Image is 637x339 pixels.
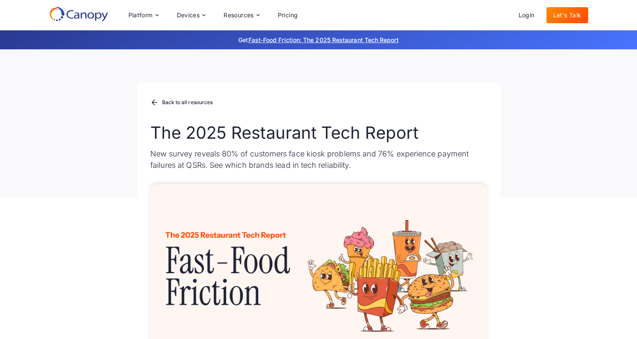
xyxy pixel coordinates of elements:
div: Devices [170,7,212,24]
a: Back to all resources [150,97,213,108]
a: Let's Talk [546,7,588,23]
div: Back to all resources [162,100,213,105]
a: Pricing [271,7,305,23]
div: Platform [128,12,153,18]
a: Fast-Food Friction: The 2025 Restaurant Tech Report [248,36,399,43]
p: Get [112,35,525,44]
h1: The 2025 Restaurant Tech Report [150,123,487,143]
a: Login [512,7,541,23]
div: Resources [224,12,254,18]
div: Resources [217,7,266,24]
div: Platform [122,7,165,24]
p: New survey reveals 80% of customers face kiosk problems and 76% experience payment failures at QS... [150,148,487,171]
div: Devices [177,12,200,18]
